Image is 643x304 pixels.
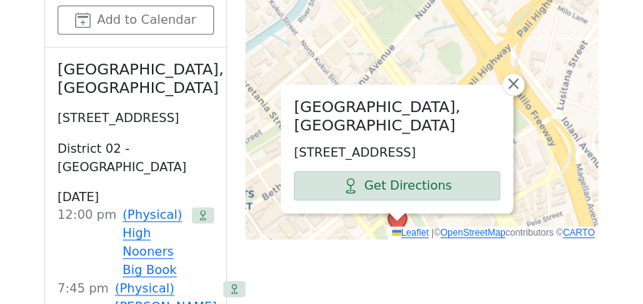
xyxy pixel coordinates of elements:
[294,97,500,134] h2: [GEOGRAPHIC_DATA], [GEOGRAPHIC_DATA]
[58,109,214,127] p: [STREET_ADDRESS]
[123,206,186,279] a: (Physical) High Nooners Big Book
[58,206,117,279] div: 12:00 PM
[502,73,525,96] a: Close popup
[58,140,214,177] p: District 02 - [GEOGRAPHIC_DATA]
[440,227,506,238] a: OpenStreetMap
[392,227,429,238] a: Leaflet
[431,227,434,238] span: |
[506,74,521,93] span: ×
[58,60,214,97] h2: [GEOGRAPHIC_DATA], [GEOGRAPHIC_DATA]
[58,5,214,35] button: Add to Calendar
[563,227,595,238] a: CARTO
[294,144,500,162] p: [STREET_ADDRESS]
[388,226,599,240] div: © contributors ©
[58,189,214,206] h3: [DATE]
[294,171,500,200] a: Get Directions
